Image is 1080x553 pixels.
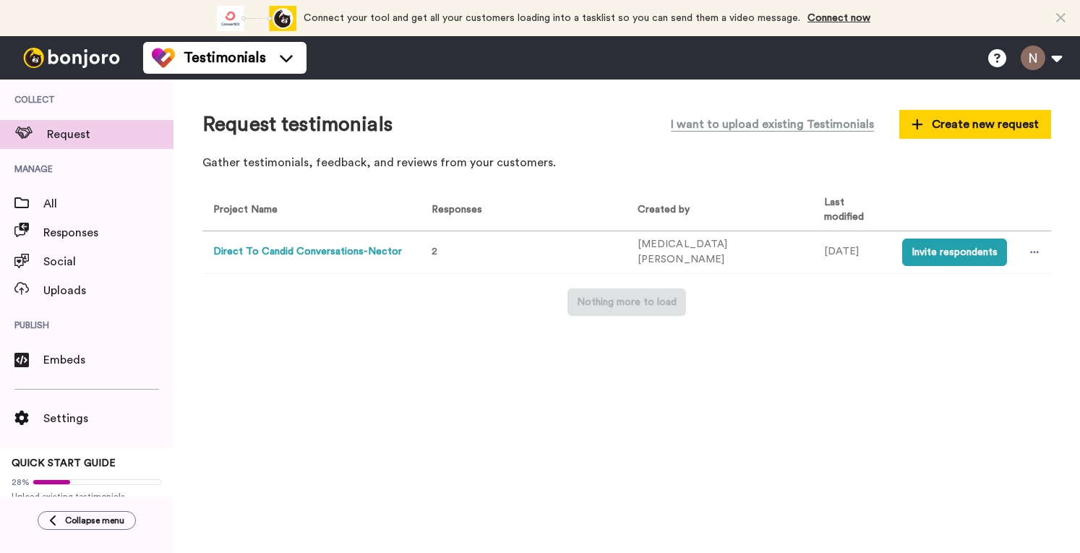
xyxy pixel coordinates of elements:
h1: Request testimonials [202,113,393,136]
th: Project Name [202,190,415,231]
button: Nothing more to load [567,288,686,316]
button: I want to upload existing Testimonials [660,108,885,140]
span: 28% [12,476,30,488]
button: Collapse menu [38,511,136,530]
span: Responses [426,205,482,215]
div: animation [217,6,296,31]
button: Create new request [899,110,1051,139]
img: bj-logo-header-white.svg [17,48,126,68]
span: 2 [432,247,437,257]
span: I want to upload existing Testimonials [671,116,874,133]
button: Direct To Candid Conversations-Nector [213,244,402,260]
span: Social [43,253,173,270]
th: Created by [627,190,813,231]
a: Connect now [807,13,870,23]
span: Responses [43,224,173,241]
span: Testimonials [184,48,266,68]
th: Last modified [813,190,891,231]
span: QUICK START GUIDE [12,458,116,468]
span: All [43,195,173,213]
span: Settings [43,410,173,427]
span: Embeds [43,351,173,369]
p: Gather testimonials, feedback, and reviews from your customers. [202,155,1051,171]
span: Collapse menu [65,515,124,526]
td: [MEDICAL_DATA][PERSON_NAME] [627,231,813,273]
span: Request [47,126,173,143]
span: Upload existing testimonials [12,491,162,502]
td: [DATE] [813,231,891,273]
span: Uploads [43,282,173,299]
span: Connect your tool and get all your customers loading into a tasklist so you can send them a video... [304,13,800,23]
button: Invite respondents [902,239,1007,266]
img: tm-color.svg [152,46,175,69]
span: Create new request [912,116,1039,133]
